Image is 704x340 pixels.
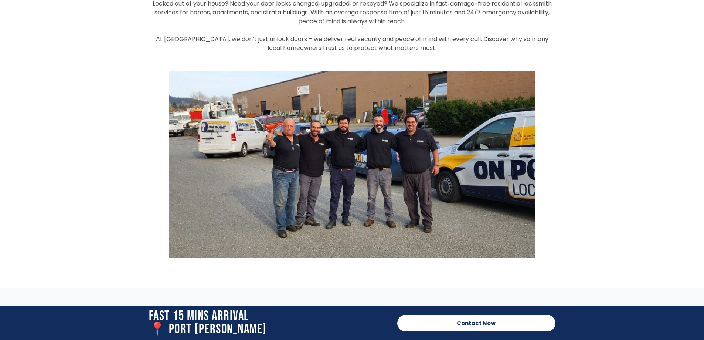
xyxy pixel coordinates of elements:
img: Locksmiths Locations 18 [169,71,535,258]
span: Contact Now [457,320,496,326]
h2: Fast 15 Mins Arrival 📍 port [PERSON_NAME] [149,310,390,336]
p: At [GEOGRAPHIC_DATA], we don’t just unlock doors – we deliver real security and peace of mind wit... [149,35,555,53]
a: Contact Now [397,315,555,331]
